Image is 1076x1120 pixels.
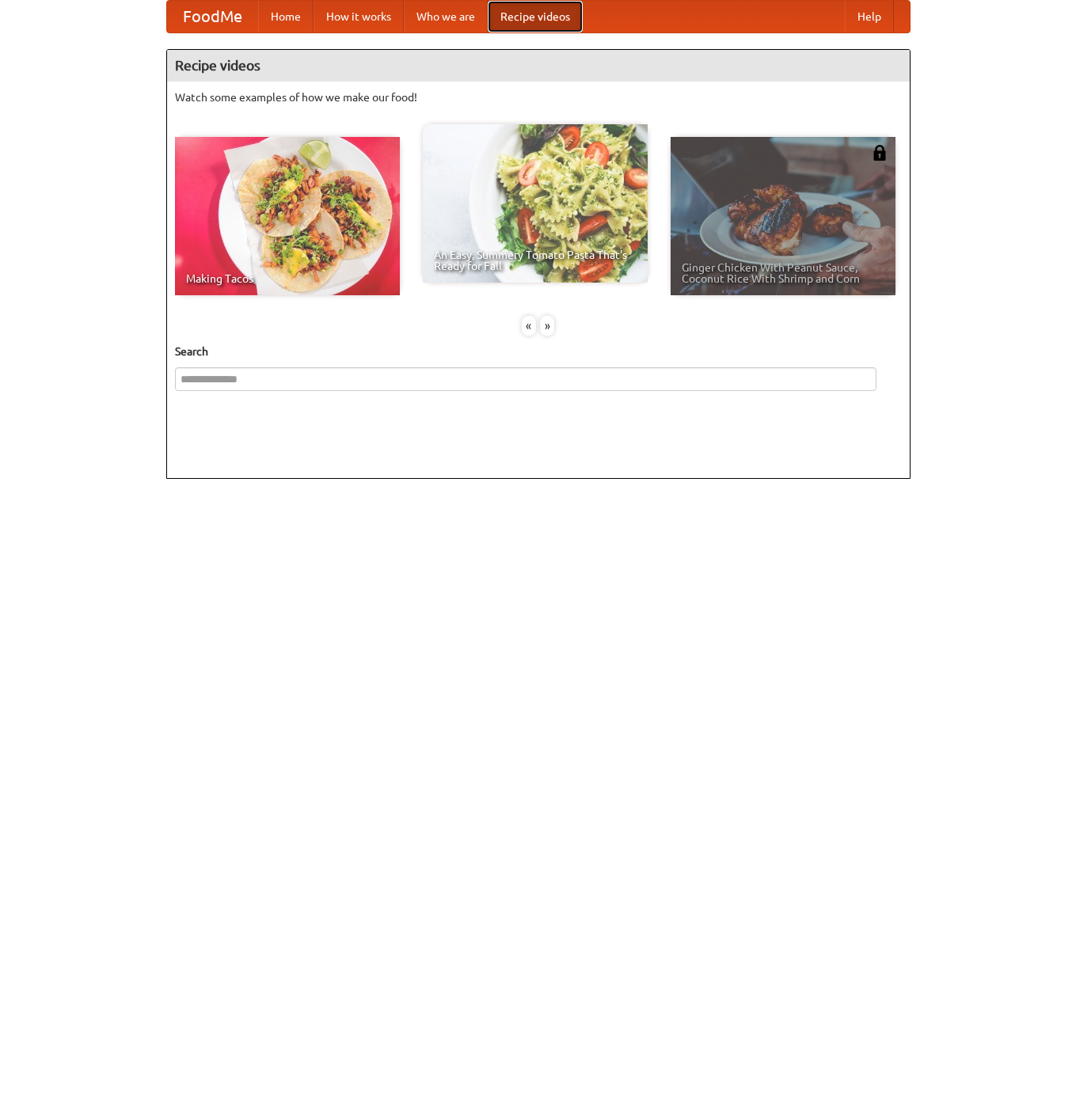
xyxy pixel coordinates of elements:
a: Help [845,1,894,32]
a: Who we are [404,1,488,32]
div: » [540,316,554,336]
div: « [522,316,536,336]
a: An Easy, Summery Tomato Pasta That's Ready for Fall [423,124,648,283]
span: Making Tacos [186,273,389,284]
a: Home [258,1,314,32]
a: Making Tacos [175,137,400,295]
a: Recipe videos [488,1,583,32]
span: An Easy, Summery Tomato Pasta That's Ready for Fall [434,249,637,271]
h4: Recipe videos [167,50,910,82]
a: How it works [314,1,404,32]
h5: Search [175,344,902,359]
img: 483408.png [872,145,888,161]
a: FoodMe [167,1,258,32]
p: Watch some examples of how we make our food! [175,89,902,105]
